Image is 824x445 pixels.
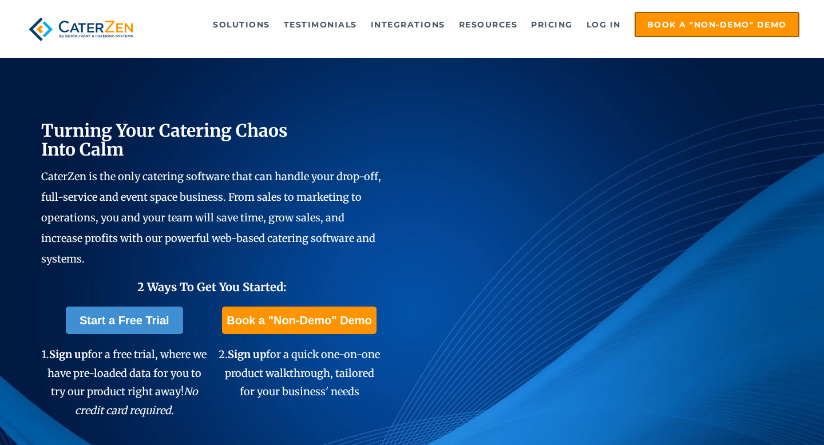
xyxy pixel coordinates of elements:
a: Start a Free Trial [66,307,183,334]
div: Navigation Menu [157,12,799,37]
em: No credit card required. [75,385,198,416]
span: Turning Your Catering Chaos Into Calm [41,120,288,160]
a: Resources [453,13,524,36]
a: Book a "Non-Demo" Demo [635,12,799,37]
a: Testimonials [278,13,363,36]
a: Log in [581,13,627,36]
a: Solutions [207,13,276,36]
span: 1. for a free trial, where we have pre-loaded data for you to try our product right away! [42,348,207,416]
a: Pricing [525,13,579,36]
a: Integrations [365,13,451,36]
a: Book a "Non-Demo" Demo [222,307,376,334]
span: 2. for a quick one-on-one product walkthrough, tailored for your business' needs [219,348,380,398]
span: Sign up [228,348,266,361]
img: caterzen [25,12,137,46]
span: 2 Ways To Get You Started: [137,280,287,294]
span: CaterZen is the only catering software that can handle your drop-off, full-service and event spac... [41,170,381,265]
span: Sign up [49,348,88,361]
iframe: Help widget launcher [722,400,811,432]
